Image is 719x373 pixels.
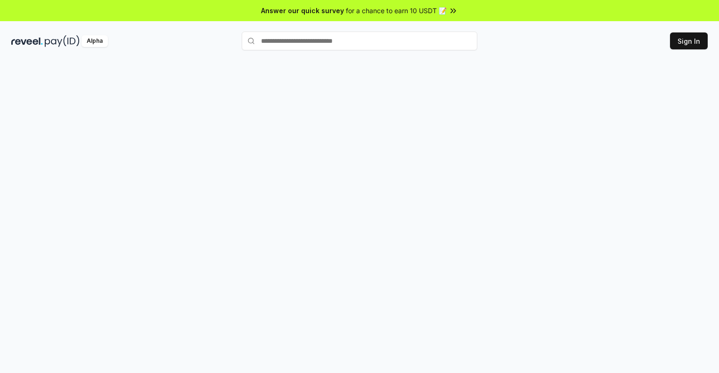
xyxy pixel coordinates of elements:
[11,35,43,47] img: reveel_dark
[261,6,344,16] span: Answer our quick survey
[82,35,108,47] div: Alpha
[45,35,80,47] img: pay_id
[346,6,447,16] span: for a chance to earn 10 USDT 📝
[670,32,708,49] button: Sign In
